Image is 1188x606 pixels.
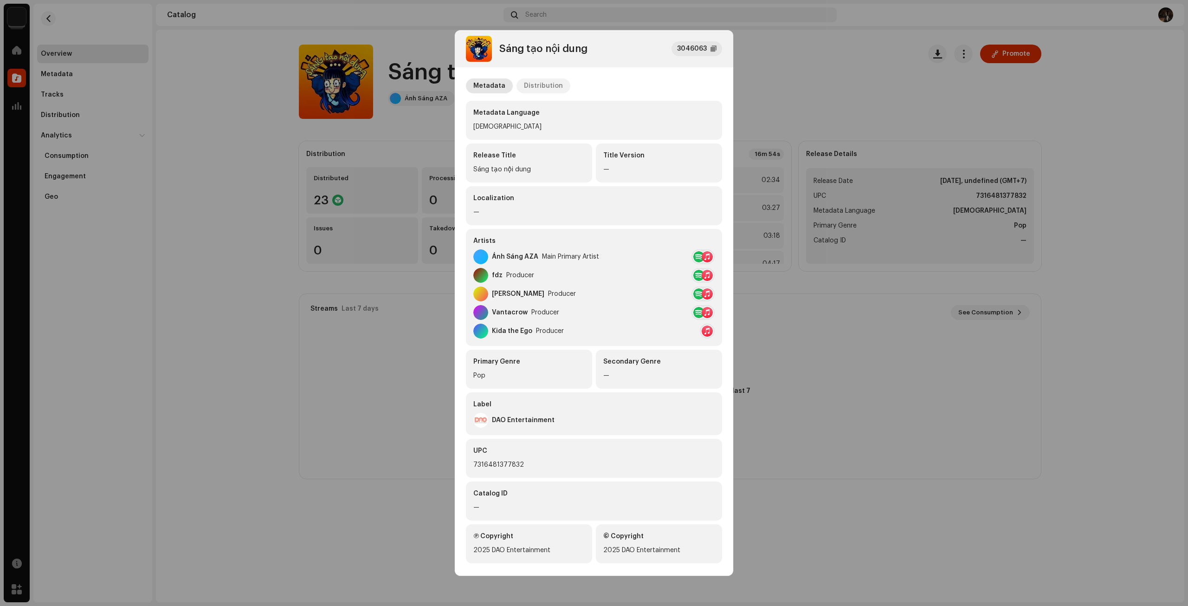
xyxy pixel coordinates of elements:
div: Metadata [473,78,505,93]
div: Pop [473,370,585,381]
div: Producer [536,327,564,335]
div: DAO Entertainment [492,417,555,424]
div: [DEMOGRAPHIC_DATA] [473,121,715,132]
div: Sáng tạo nội dung [499,43,588,54]
div: fdz [492,272,503,279]
div: 2025 DAO Entertainment [473,545,585,556]
img: 98bcd397-b701-4be7-9bae-bf5640afdda1 [473,413,488,428]
div: Localization [473,194,715,203]
div: 2025 DAO Entertainment [603,545,715,556]
div: Vantacrow [492,309,528,316]
div: Primary Genre [473,357,585,366]
div: 7316481377832 [473,459,715,470]
div: Label [473,400,715,409]
div: Producer [548,290,576,298]
div: Producer [531,309,559,316]
div: © Copyright [603,532,715,541]
div: Secondary Genre [603,357,715,366]
div: UPC [473,446,715,456]
div: 3046063 [677,43,707,54]
div: Title Version [603,151,715,160]
div: Distribution [524,78,563,93]
div: Metadata Language [473,108,715,117]
div: Catalog ID [473,489,715,498]
div: — [603,370,715,381]
div: — [473,502,715,513]
div: Kida the Ego [492,327,532,335]
div: Artists [473,236,715,246]
div: Sáng tạo nội dung [473,164,585,175]
div: Ánh Sáng AZA [492,253,538,261]
div: Ⓟ Copyright [473,532,585,541]
div: — [473,207,715,218]
div: [PERSON_NAME] [492,290,544,298]
div: Producer [506,272,534,279]
div: Main Primary Artist [542,253,599,261]
div: — [603,164,715,175]
div: Release Title [473,151,585,160]
img: 5ee2325c-0870-4e39-8a58-575db72613f9 [466,36,492,62]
